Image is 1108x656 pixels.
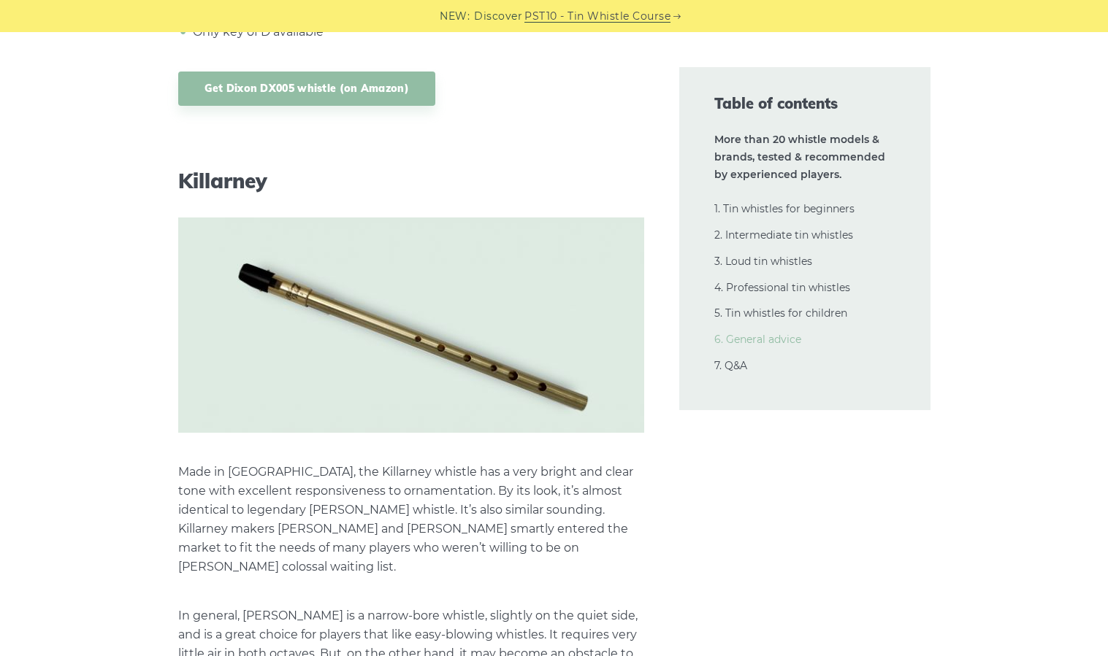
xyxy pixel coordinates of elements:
[440,8,470,25] span: NEW:
[714,93,895,114] span: Table of contents
[714,359,747,372] a: 7. Q&A
[714,228,853,242] a: 2. Intermediate tin whistles
[714,255,812,268] a: 3. Loud tin whistles
[178,72,436,106] a: Get Dixon DX005 whistle (on Amazon)
[474,8,522,25] span: Discover
[714,333,801,346] a: 6. General advice
[714,281,850,294] a: 4. Professional tin whistles
[714,202,855,215] a: 1. Tin whistles for beginners
[714,306,847,320] a: 5. Tin whistles for children
[178,217,644,433] img: Killarney Tin Whistle
[524,8,670,25] a: PST10 - Tin Whistle Course
[178,169,644,193] h3: Killarney
[178,463,644,576] p: Made in [GEOGRAPHIC_DATA], the Killarney whistle has a very bright and clear tone with excellent ...
[714,133,885,181] strong: More than 20 whistle models & brands, tested & recommended by experienced players.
